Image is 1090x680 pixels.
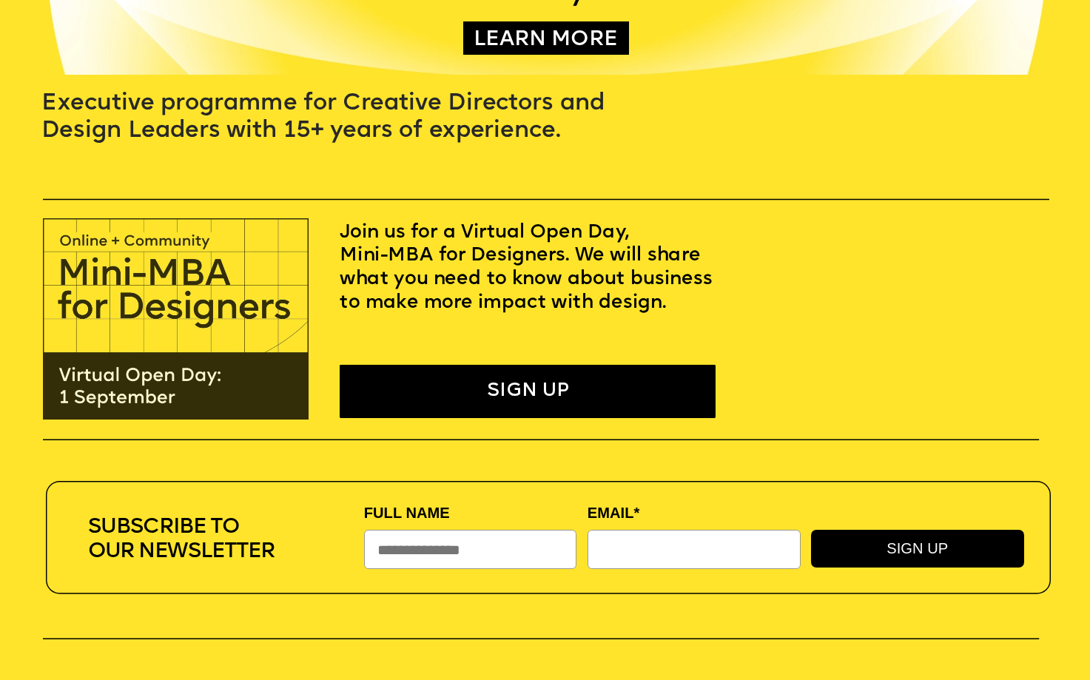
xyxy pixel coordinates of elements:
span: Executive programme for Creative Directors and Design Leaders with 15+ years of experience. [41,92,611,144]
a: LEARN MORE [474,29,618,51]
label: EMAIL* [170,33,326,50]
button: SIGN UP [326,53,474,80]
a: Join us for a Virtual Open Day, [340,223,628,243]
a: Mini-MBA for Designers. We will share what you need to know about business to make more impact wi... [340,246,718,314]
span: Subscribe to our newsletter [88,516,275,562]
label: FULL NAME [15,33,170,50]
